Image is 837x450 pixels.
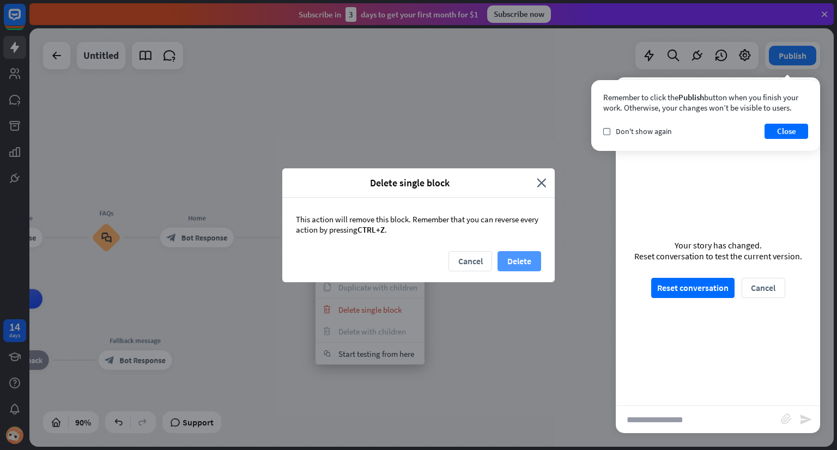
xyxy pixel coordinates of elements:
[678,92,704,102] span: Publish
[282,198,555,251] div: This action will remove this block. Remember that you can reverse every action by pressing .
[498,251,541,271] button: Delete
[603,92,808,113] div: Remember to click the button when you finish your work. Otherwise, your changes won’t be visible ...
[651,278,735,298] button: Reset conversation
[799,413,812,426] i: send
[616,126,672,136] span: Don't show again
[742,278,785,298] button: Cancel
[634,251,802,262] div: Reset conversation to test the current version.
[290,177,529,189] span: Delete single block
[634,240,802,251] div: Your story has changed.
[448,251,492,271] button: Cancel
[537,177,547,189] i: close
[357,224,385,235] span: CTRL+Z
[9,4,41,37] button: Open LiveChat chat widget
[781,413,792,424] i: block_attachment
[765,124,808,139] button: Close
